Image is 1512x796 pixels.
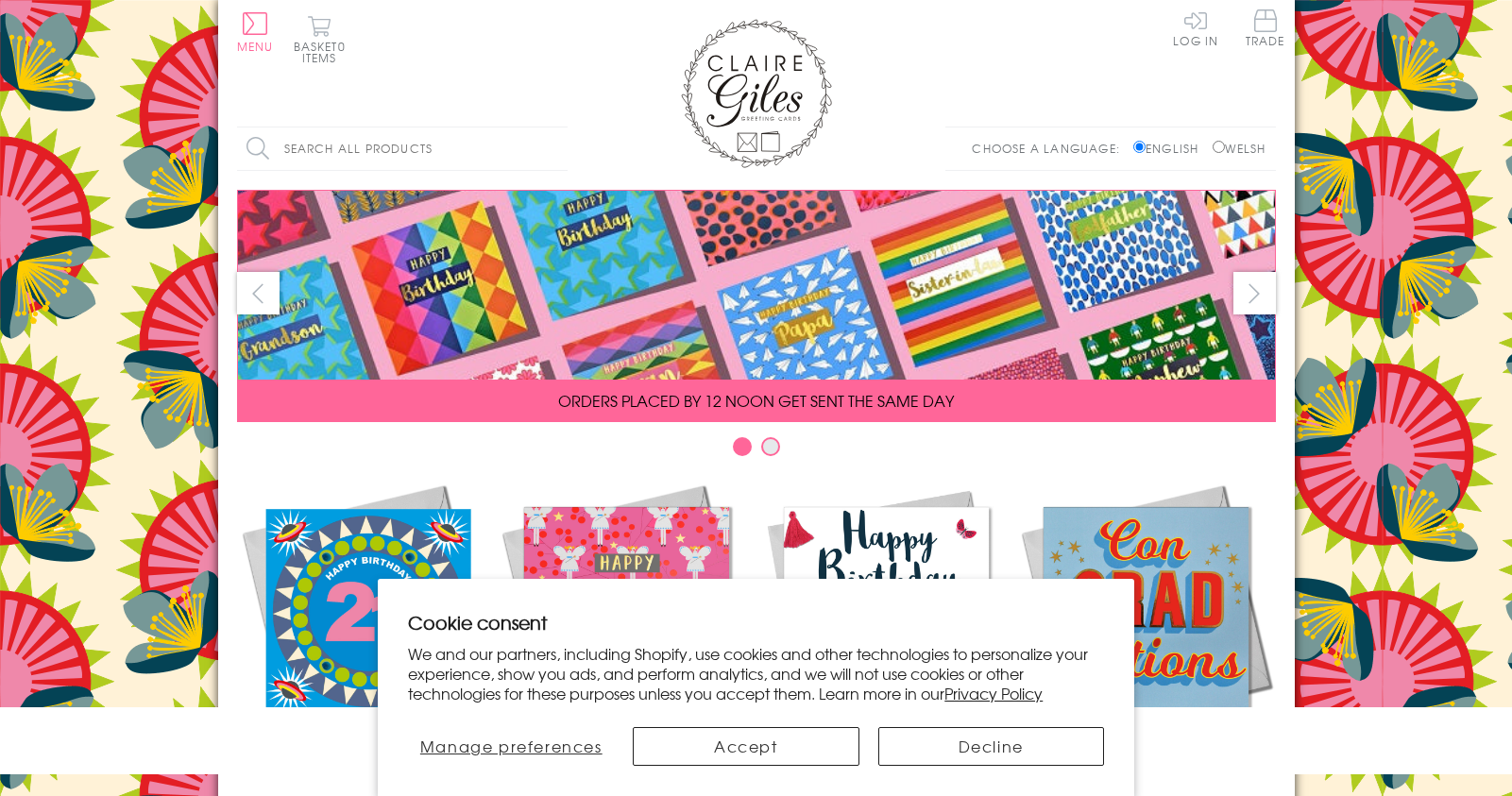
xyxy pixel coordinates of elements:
[558,389,954,412] span: ORDERS PLACED BY 12 NOON GET SENT THE SAME DAY
[237,127,568,170] input: Search all products
[733,437,752,456] button: Carousel Page 1 (Current Slide)
[408,644,1104,703] p: We and our partners, including Shopify, use cookies and other technologies to personalize your ex...
[408,727,614,766] button: Manage preferences
[237,436,1276,466] div: Carousel Pagination
[1246,9,1285,50] a: Trade
[294,15,346,63] button: Basket0 items
[1133,140,1208,157] label: English
[408,609,1104,635] h2: Cookie consent
[237,272,280,314] button: prev
[756,480,1016,776] a: Birthdays
[972,140,1130,157] p: Choose a language:
[1246,9,1285,46] span: Trade
[237,12,274,52] button: Menu
[420,735,603,757] span: Manage preferences
[1016,480,1276,776] a: Academic
[633,727,858,766] button: Accept
[237,480,497,776] a: New Releases
[1173,9,1218,46] a: Log In
[497,480,756,776] a: Christmas
[1213,140,1266,157] label: Welsh
[1213,141,1225,153] input: Welsh
[944,682,1043,704] a: Privacy Policy
[681,19,832,168] img: Claire Giles Greetings Cards
[549,127,568,170] input: Search
[237,38,274,55] span: Menu
[761,437,780,456] button: Carousel Page 2
[1133,141,1146,153] input: English
[878,727,1104,766] button: Decline
[302,38,346,66] span: 0 items
[1233,272,1276,314] button: next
